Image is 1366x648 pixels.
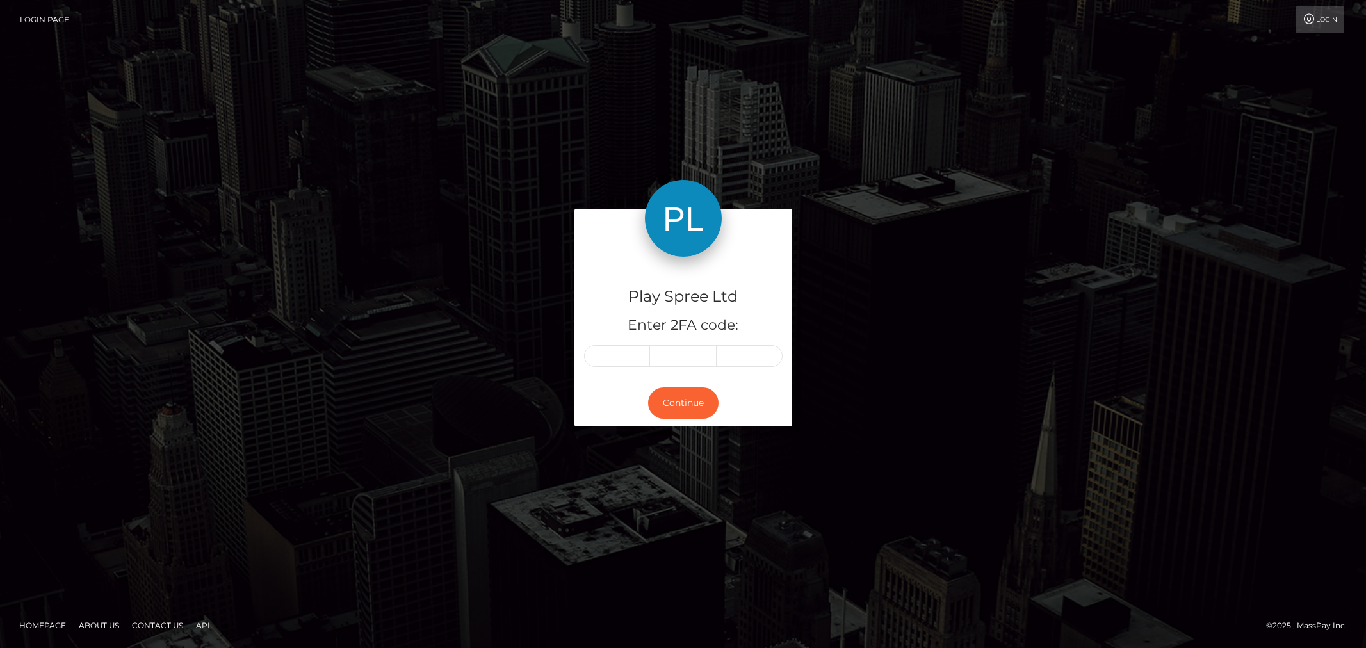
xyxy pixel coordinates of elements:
[645,180,722,257] img: Play Spree Ltd
[20,6,69,33] a: Login Page
[1266,619,1356,633] div: © 2025 , MassPay Inc.
[648,387,719,419] button: Continue
[74,615,124,635] a: About Us
[191,615,215,635] a: API
[584,316,783,336] h5: Enter 2FA code:
[584,286,783,308] h4: Play Spree Ltd
[14,615,71,635] a: Homepage
[127,615,188,635] a: Contact Us
[1296,6,1344,33] a: Login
